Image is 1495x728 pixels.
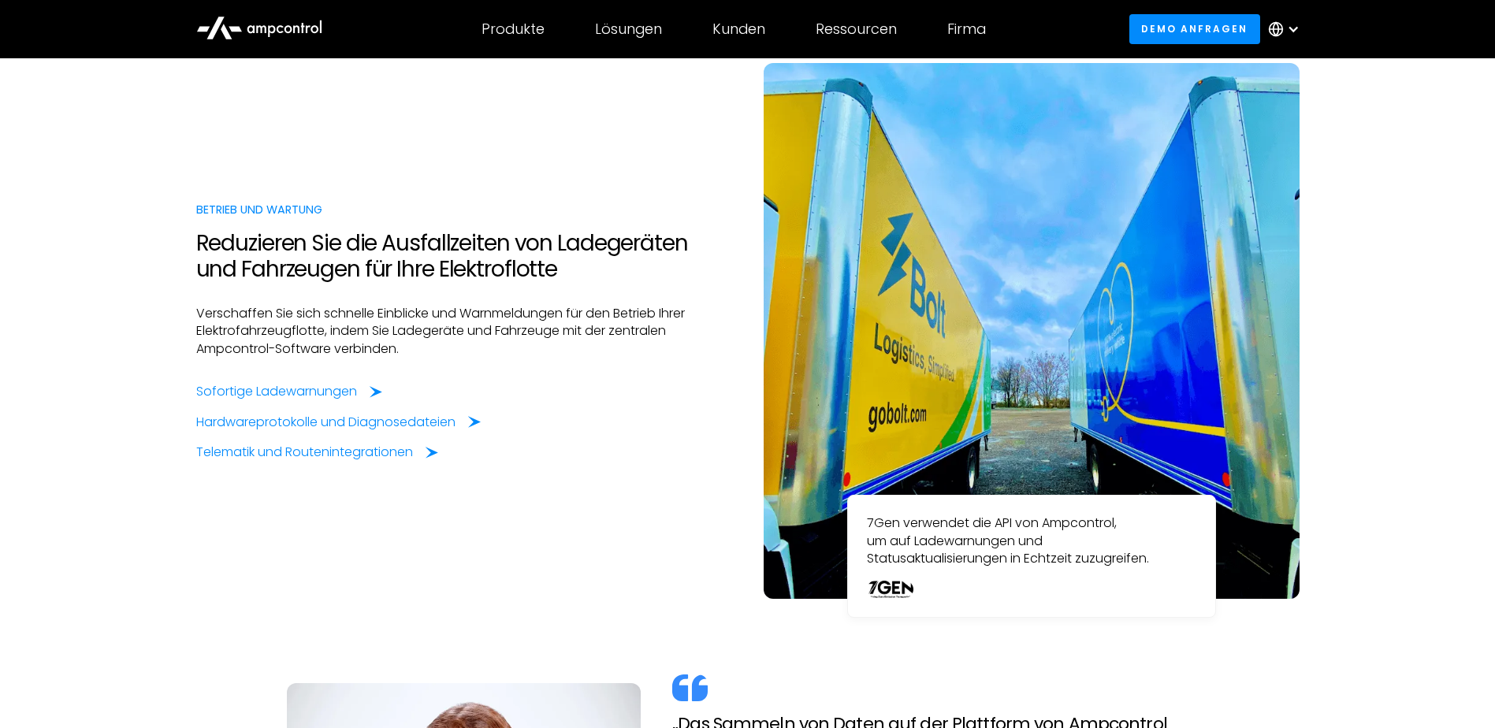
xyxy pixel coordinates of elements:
img: 7Gen uses Ampcontrol's charging software for fleets [764,63,1300,599]
div: Kunden [712,20,765,38]
div: Sofortige Ladewarnungen [196,383,357,400]
img: 7Gen logo [867,581,913,598]
div: Produkte [482,20,545,38]
div: Telematik und Routenintegrationen [196,444,413,461]
p: 7Gen verwendet die API von Ampcontrol, um auf Ladewarnungen und Statusaktualisierungen in Echtzei... [867,514,1196,567]
div: Hardwareprotokolle und Diagnosedateien [196,414,456,431]
a: Demo anfragen [1129,14,1260,43]
a: Hardwareprotokolle und Diagnosedateien [196,414,481,431]
div: Firma [947,20,986,38]
div: Betrieb und Wartung [196,201,732,218]
h2: Reduzieren Sie die Ausfallzeiten von Ladegeräten und Fahrzeugen für Ihre Elektroflotte [196,230,732,283]
div: Lösungen [595,20,662,38]
a: Telematik und Routenintegrationen [196,444,438,461]
div: Ressourcen [816,20,897,38]
a: Sofortige Ladewarnungen [196,383,382,400]
img: quote icon [672,674,708,701]
p: Verschaffen Sie sich schnelle Einblicke und Warnmeldungen für den Betrieb Ihrer Elektrofahrzeugfl... [196,305,732,358]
